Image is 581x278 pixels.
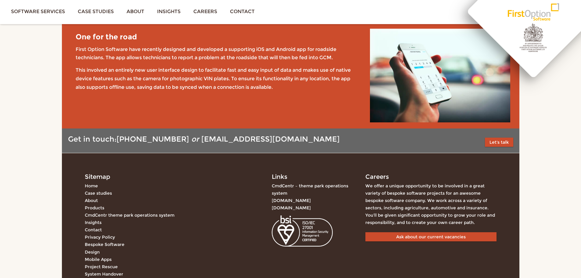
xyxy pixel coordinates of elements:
[490,139,509,145] a: Let's talk
[85,264,118,269] a: Project Rescue
[272,183,348,196] a: CmdCentr – theme park operations system
[365,232,497,241] a: Ask about our current vacancies
[117,135,189,143] a: [PHONE_NUMBER]
[370,29,510,122] img: RSAMockup
[272,198,311,203] a: [DOMAIN_NAME]
[76,33,356,41] h4: One for the road
[191,135,199,143] em: or
[85,198,98,203] a: About
[485,138,513,147] button: Let's talk
[85,205,104,211] a: Products
[365,171,497,182] div: Careers
[68,135,117,143] span: Get in touch:
[85,227,102,233] a: Contact
[85,212,174,218] a: CmdCentr theme park operations system
[85,220,102,225] a: Insights
[272,205,311,211] a: [DOMAIN_NAME]
[76,66,356,91] p: This involved an entirely new user interface design to facilitate fast and easy input of data and...
[85,257,112,262] a: Mobile Apps
[272,171,356,182] div: Links
[85,190,112,196] a: Case studies
[272,215,333,246] img: First Option Software ISO 270001 certification
[85,271,123,277] a: System Handover
[85,234,115,240] a: Privacy Policy
[76,45,356,62] p: First Option Software have recently designed and developed a supporting iOS and Android app for r...
[365,182,497,226] div: We offer a unique opportunity to be involved in a great variety of bespoke software projects for ...
[85,183,98,189] a: Home
[85,171,263,182] div: Sitemap
[85,249,100,255] a: Design
[201,135,340,143] a: [EMAIL_ADDRESS][DOMAIN_NAME]
[85,242,124,247] a: Bespoke Software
